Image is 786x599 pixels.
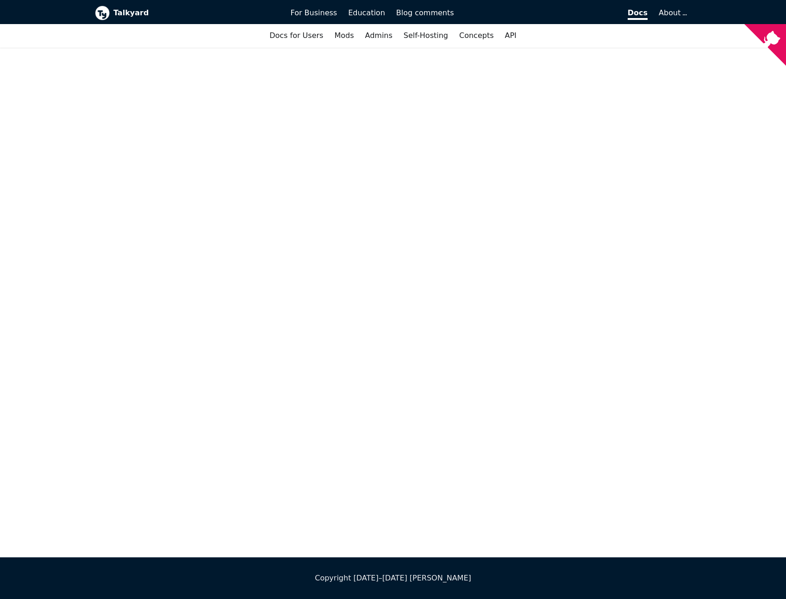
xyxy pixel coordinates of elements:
[391,5,460,21] a: Blog comments
[329,28,359,44] a: Mods
[396,8,454,17] span: Blog comments
[460,5,654,21] a: Docs
[348,8,385,17] span: Education
[499,28,522,44] a: API
[291,8,337,17] span: For Business
[454,28,499,44] a: Concepts
[628,8,648,20] span: Docs
[360,28,398,44] a: Admins
[659,8,686,17] a: About
[113,7,278,19] b: Talkyard
[95,572,691,584] div: Copyright [DATE]–[DATE] [PERSON_NAME]
[95,6,110,20] img: Talkyard logo
[343,5,391,21] a: Education
[398,28,454,44] a: Self-Hosting
[285,5,343,21] a: For Business
[95,6,278,20] a: Talkyard logoTalkyard
[264,28,329,44] a: Docs for Users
